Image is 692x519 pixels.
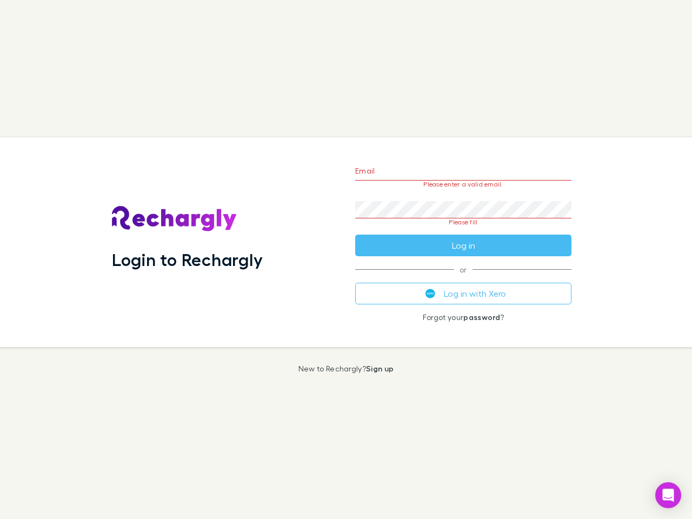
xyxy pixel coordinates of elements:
h1: Login to Rechargly [112,249,263,270]
div: Open Intercom Messenger [655,482,681,508]
p: New to Rechargly? [298,364,394,373]
img: Xero's logo [425,289,435,298]
button: Log in with Xero [355,283,571,304]
button: Log in [355,235,571,256]
img: Rechargly's Logo [112,206,237,232]
p: Please enter a valid email. [355,181,571,188]
p: Forgot your ? [355,313,571,322]
a: password [463,312,500,322]
p: Please fill [355,218,571,226]
a: Sign up [366,364,394,373]
span: or [355,269,571,270]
